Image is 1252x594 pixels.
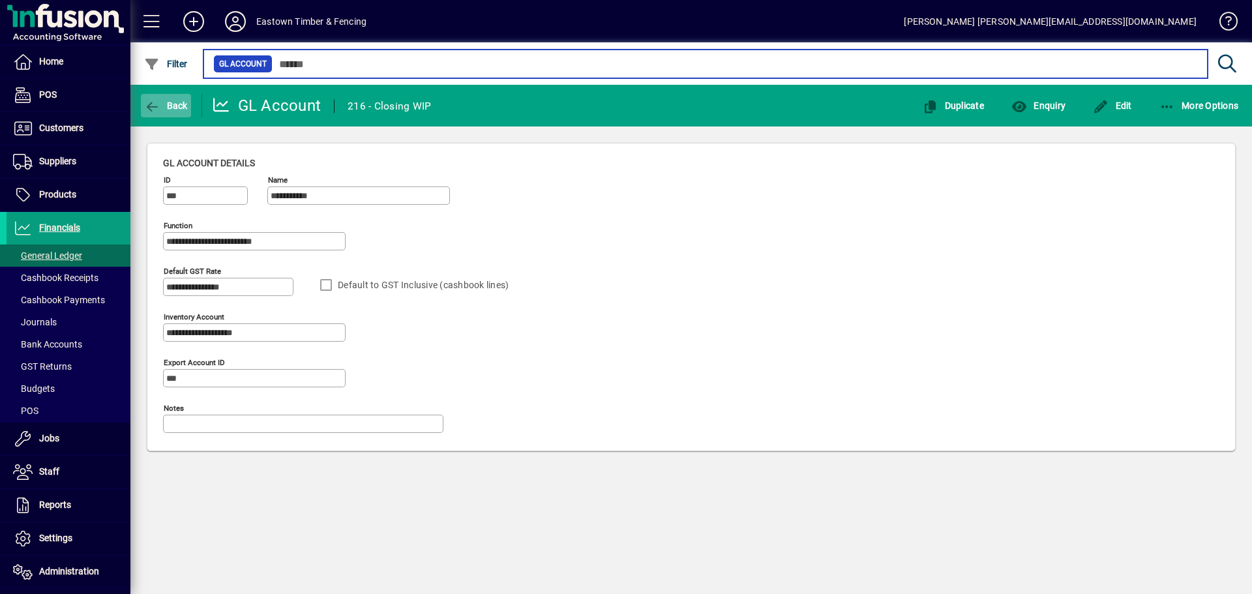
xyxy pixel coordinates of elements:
span: Settings [39,533,72,543]
mat-label: Name [268,175,288,185]
button: Duplicate [919,94,987,117]
a: Products [7,179,130,211]
span: Suppliers [39,156,76,166]
div: Eastown Timber & Fencing [256,11,366,32]
button: Profile [215,10,256,33]
a: Cashbook Payments [7,289,130,311]
a: Staff [7,456,130,488]
div: 216 - Closing WIP [348,96,431,117]
a: Cashbook Receipts [7,267,130,289]
a: Reports [7,489,130,522]
button: Filter [141,52,191,76]
span: Home [39,56,63,67]
a: Administration [7,556,130,588]
span: Products [39,189,76,200]
mat-label: ID [164,175,171,185]
span: Customers [39,123,83,133]
a: Knowledge Base [1210,3,1236,45]
span: Reports [39,499,71,510]
app-page-header-button: Back [130,94,202,117]
span: GL account details [163,158,255,168]
span: GL Account [219,57,267,70]
span: POS [13,406,38,416]
mat-label: Export account ID [164,358,225,367]
mat-label: Default GST rate [164,267,221,276]
a: Bank Accounts [7,333,130,355]
span: Cashbook Payments [13,295,105,305]
span: Financials [39,222,80,233]
button: Add [173,10,215,33]
a: GST Returns [7,355,130,378]
span: Jobs [39,433,59,443]
span: POS [39,89,57,100]
a: POS [7,79,130,111]
a: General Ledger [7,245,130,267]
a: Suppliers [7,145,130,178]
div: GL Account [212,95,321,116]
a: Settings [7,522,130,555]
span: Journals [13,317,57,327]
a: POS [7,400,130,422]
button: Back [141,94,191,117]
button: Edit [1090,94,1135,117]
button: More Options [1156,94,1242,117]
a: Journals [7,311,130,333]
span: GST Returns [13,361,72,372]
span: Back [144,100,188,111]
span: Staff [39,466,59,477]
span: Filter [144,59,188,69]
mat-label: Notes [164,404,184,413]
a: Home [7,46,130,78]
span: General Ledger [13,250,82,261]
span: Cashbook Receipts [13,273,98,283]
a: Budgets [7,378,130,400]
span: More Options [1159,100,1239,111]
a: Jobs [7,423,130,455]
mat-label: Inventory account [164,312,224,321]
mat-label: Function [164,221,192,230]
div: [PERSON_NAME] [PERSON_NAME][EMAIL_ADDRESS][DOMAIN_NAME] [904,11,1197,32]
span: Duplicate [922,100,984,111]
button: Enquiry [1008,94,1069,117]
a: Customers [7,112,130,145]
span: Administration [39,566,99,576]
span: Budgets [13,383,55,394]
span: Enquiry [1011,100,1066,111]
span: Bank Accounts [13,339,82,349]
span: Edit [1093,100,1132,111]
